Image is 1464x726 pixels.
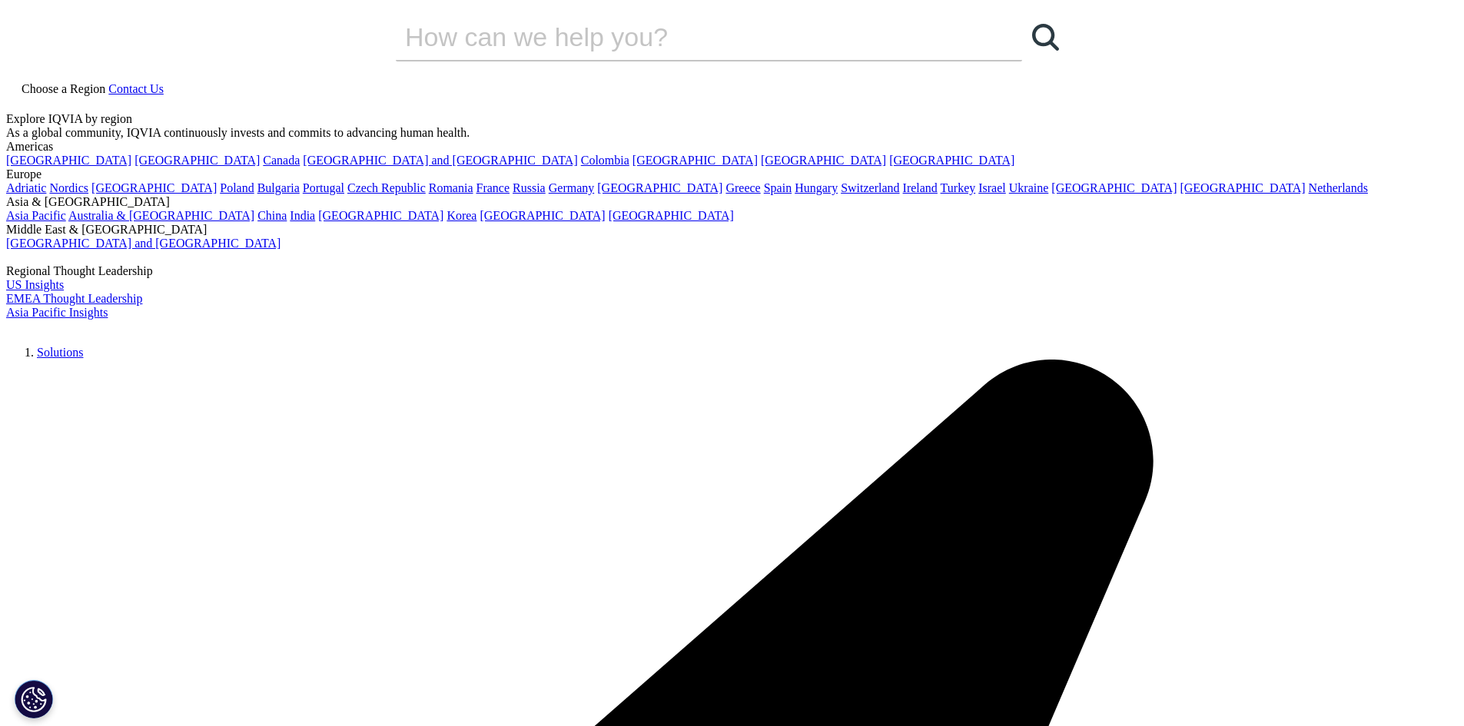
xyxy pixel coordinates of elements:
[68,209,254,222] a: Australia & [GEOGRAPHIC_DATA]
[6,237,281,250] a: [GEOGRAPHIC_DATA] and [GEOGRAPHIC_DATA]
[22,82,105,95] span: Choose a Region
[347,181,426,194] a: Czech Republic
[761,154,886,167] a: [GEOGRAPHIC_DATA]
[257,181,300,194] a: Bulgaria
[1309,181,1368,194] a: Netherlands
[303,154,577,167] a: [GEOGRAPHIC_DATA] and [GEOGRAPHIC_DATA]
[6,306,108,319] a: Asia Pacific Insights
[15,680,53,718] button: Impostazioni cookie
[1180,181,1305,194] a: [GEOGRAPHIC_DATA]
[6,264,1458,278] div: Regional Thought Leadership
[6,292,142,305] a: EMEA Thought Leadership
[303,181,344,194] a: Portugal
[6,209,66,222] a: Asia Pacific
[6,195,1458,209] div: Asia & [GEOGRAPHIC_DATA]
[49,181,88,194] a: Nordics
[903,181,938,194] a: Ireland
[290,209,315,222] a: India
[6,112,1458,126] div: Explore IQVIA by region
[889,154,1014,167] a: [GEOGRAPHIC_DATA]
[6,223,1458,237] div: Middle East & [GEOGRAPHIC_DATA]
[941,181,976,194] a: Turkey
[108,82,164,95] a: Contact Us
[978,181,1006,194] a: Israel
[6,278,64,291] a: US Insights
[318,209,443,222] a: [GEOGRAPHIC_DATA]
[549,181,595,194] a: Germany
[263,154,300,167] a: Canada
[609,209,734,222] a: [GEOGRAPHIC_DATA]
[1032,24,1059,51] svg: Search
[6,140,1458,154] div: Americas
[134,154,260,167] a: [GEOGRAPHIC_DATA]
[513,181,546,194] a: Russia
[725,181,760,194] a: Greece
[37,346,83,359] a: Solutions
[632,154,758,167] a: [GEOGRAPHIC_DATA]
[396,14,978,60] input: Cerca
[6,154,131,167] a: [GEOGRAPHIC_DATA]
[1051,181,1177,194] a: [GEOGRAPHIC_DATA]
[581,154,629,167] a: Colombia
[480,209,605,222] a: [GEOGRAPHIC_DATA]
[1009,181,1049,194] a: Ukraine
[6,167,1458,181] div: Europe
[795,181,838,194] a: Hungary
[597,181,722,194] a: [GEOGRAPHIC_DATA]
[447,209,476,222] a: Korea
[1022,14,1068,60] a: Cerca
[6,181,46,194] a: Adriatic
[6,126,1458,140] div: As a global community, IQVIA continuously invests and commits to advancing human health.
[764,181,792,194] a: Spain
[429,181,473,194] a: Romania
[257,209,287,222] a: China
[476,181,510,194] a: France
[91,181,217,194] a: [GEOGRAPHIC_DATA]
[841,181,899,194] a: Switzerland
[220,181,254,194] a: Poland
